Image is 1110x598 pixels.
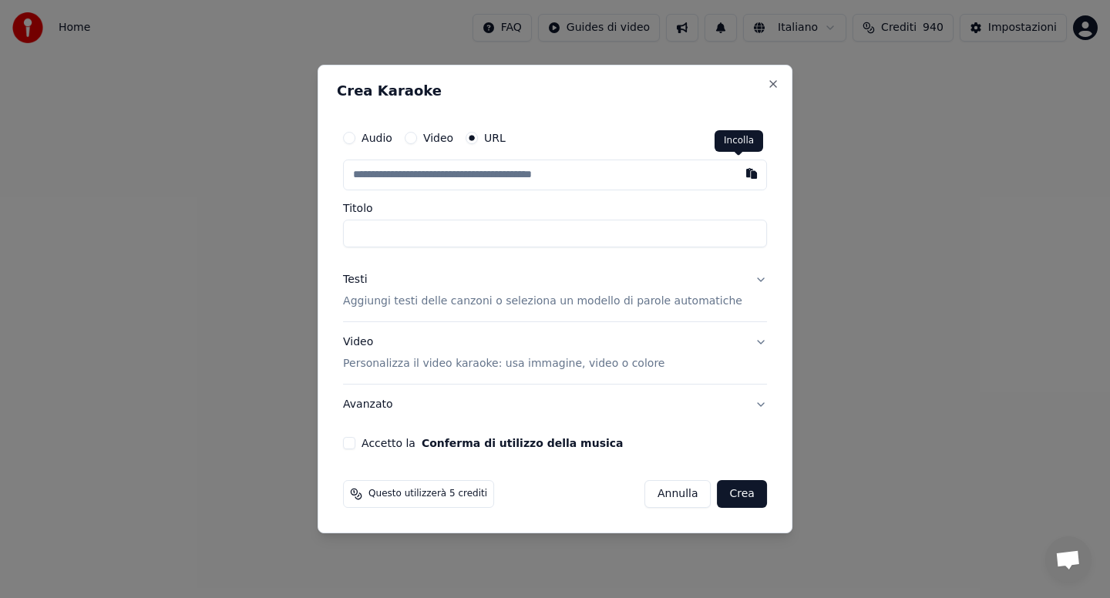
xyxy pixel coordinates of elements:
span: Questo utilizzerà 5 crediti [368,488,487,500]
label: Accetto la [362,438,623,448]
label: Video [423,133,453,143]
div: Video [343,334,664,371]
h2: Crea Karaoke [337,84,773,98]
button: Avanzato [343,385,767,425]
label: Audio [362,133,392,143]
button: Accetto la [422,438,624,448]
label: URL [484,133,506,143]
button: Crea [718,480,767,508]
p: Aggiungi testi delle canzoni o seleziona un modello di parole automatiche [343,294,742,309]
button: TestiAggiungi testi delle canzoni o seleziona un modello di parole automatiche [343,260,767,321]
button: Annulla [644,480,711,508]
button: VideoPersonalizza il video karaoke: usa immagine, video o colore [343,322,767,384]
p: Personalizza il video karaoke: usa immagine, video o colore [343,356,664,371]
label: Titolo [343,203,767,213]
div: Testi [343,272,367,287]
div: Incolla [715,130,763,152]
